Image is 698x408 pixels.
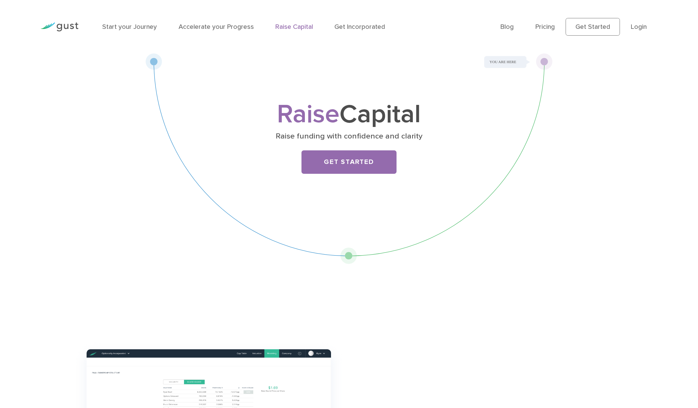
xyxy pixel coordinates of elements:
p: Raise funding with confidence and clarity [205,131,493,142]
h1: Capital [202,102,496,126]
a: Get Started [566,18,620,36]
a: Raise Capital [275,23,313,31]
a: Start your Journey [102,23,157,31]
a: Pricing [535,23,555,31]
a: Blog [500,23,514,31]
span: Raise [277,98,339,129]
a: Get Incorporated [334,23,385,31]
a: Accelerate your Progress [179,23,254,31]
img: Gust Logo [40,22,78,32]
a: Get Started [301,150,397,174]
a: Login [631,23,647,31]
